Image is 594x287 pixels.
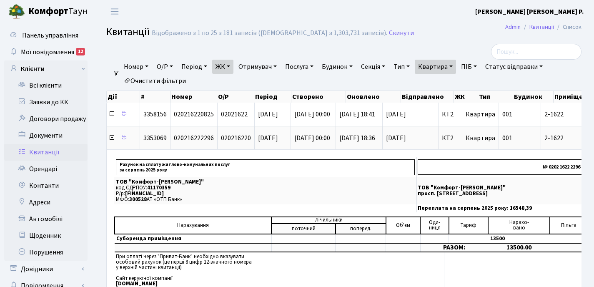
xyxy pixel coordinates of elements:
[116,179,415,185] p: ТОВ "Комфорт-[PERSON_NAME]"
[212,60,233,74] a: ЖК
[282,60,317,74] a: Послуга
[550,217,587,234] td: Пільга
[28,5,88,19] span: Таун
[420,217,449,234] td: Оди- ниця
[170,91,217,103] th: Номер
[140,91,170,103] th: #
[4,44,88,60] a: Мої повідомлення12
[488,243,550,252] td: 13500.00
[116,185,415,191] p: код ЄДРПОУ:
[116,159,415,175] p: Рахунок на сплату житлово-комунальних послуг за серпень 2025 року
[544,111,591,118] span: 2-1622
[28,5,68,18] b: Комфорт
[442,135,459,141] span: КТ2
[513,91,553,103] th: Будинок
[4,60,88,77] a: Клієнти
[152,29,387,37] div: Відображено з 1 по 25 з 181 записів ([DEMOGRAPHIC_DATA] з 1,303,731 записів).
[4,261,88,277] a: Довідники
[505,23,521,31] a: Admin
[106,25,150,39] span: Квитанції
[386,111,435,118] span: [DATE]
[120,74,189,88] a: Очистити фільтри
[4,144,88,161] a: Квитанції
[174,133,214,143] span: 020216222296
[386,135,435,141] span: [DATE]
[4,177,88,194] a: Контакти
[174,110,214,119] span: 020216220825
[386,217,420,234] td: Об'єм
[143,110,167,119] span: 3358156
[76,48,85,55] div: 12
[478,91,513,103] th: Тип
[493,18,594,36] nav: breadcrumb
[115,234,271,244] td: Суборенда приміщення
[554,23,581,32] li: Список
[4,111,88,127] a: Договори продажу
[271,217,386,224] td: Лічильники
[217,91,254,103] th: О/Р
[120,60,152,74] a: Номер
[389,29,414,37] a: Скинути
[420,243,488,252] td: РАЗОМ:
[458,60,480,74] a: ПІБ
[221,110,248,119] span: 02021622
[4,194,88,211] a: Адреси
[4,244,88,261] a: Порушення
[454,91,478,103] th: ЖК
[339,133,375,143] span: [DATE] 18:36
[116,191,415,196] p: Р/р:
[346,91,401,103] th: Оновлено
[4,161,88,177] a: Орендарі
[22,31,78,40] span: Панель управління
[4,94,88,111] a: Заявки до КК
[4,127,88,144] a: Документи
[116,197,415,202] p: МФО: АТ «ОТП Банк»
[415,60,456,74] a: Квартира
[339,110,375,119] span: [DATE] 18:41
[4,211,88,227] a: Автомобілі
[235,60,280,74] a: Отримувач
[153,60,176,74] a: О/Р
[390,60,413,74] a: Тип
[466,133,495,143] span: Квартира
[294,133,330,143] span: [DATE] 00:00
[178,60,211,74] a: Період
[104,5,125,18] button: Переключити навігацію
[488,234,550,244] td: 13500
[475,7,584,16] b: [PERSON_NAME] [PERSON_NAME] Р.
[4,227,88,244] a: Щоденник
[358,60,388,74] a: Секція
[254,91,291,103] th: Період
[291,91,346,103] th: Створено
[4,27,88,44] a: Панель управління
[4,77,88,94] a: Всі клієнти
[529,23,554,31] a: Квитанції
[488,217,550,234] td: Нарахо- вано
[271,224,335,234] td: поточний
[482,60,546,74] a: Статус відправки
[258,110,278,119] span: [DATE]
[294,110,330,119] span: [DATE] 00:00
[107,91,140,103] th: Дії
[449,217,488,234] td: Тариф
[491,44,581,60] input: Пошук...
[125,190,164,197] span: [FINANCIAL_ID]
[147,184,170,191] span: 41170359
[401,91,454,103] th: Відправлено
[442,111,459,118] span: КТ2
[258,133,278,143] span: [DATE]
[129,196,147,203] span: 300528
[115,217,271,234] td: Нарахування
[544,135,591,141] span: 2-1622
[466,110,495,119] span: Квартира
[502,133,512,143] span: 001
[8,3,25,20] img: logo.png
[318,60,356,74] a: Будинок
[21,48,74,57] span: Мої повідомлення
[502,110,512,119] span: 001
[221,133,251,143] span: 020216220
[475,7,584,17] a: [PERSON_NAME] [PERSON_NAME] Р.
[336,224,386,234] td: поперед.
[143,133,167,143] span: 3353069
